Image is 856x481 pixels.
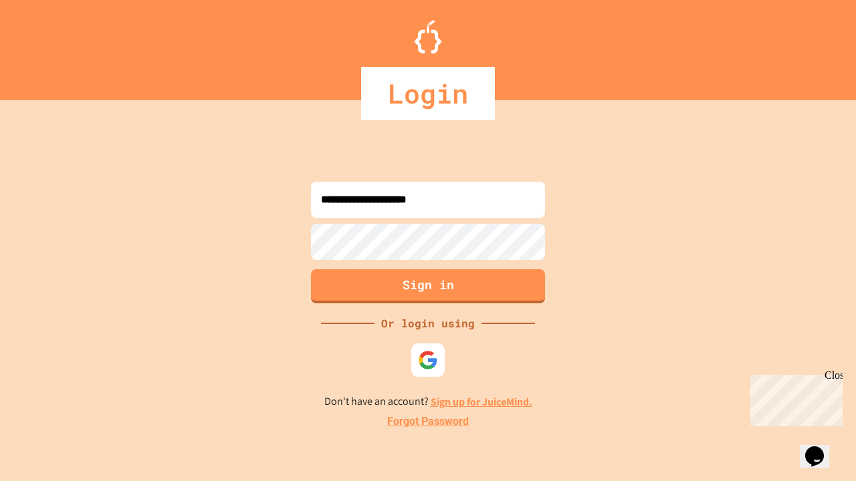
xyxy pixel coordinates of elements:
button: Sign in [311,269,545,303]
img: Logo.svg [415,20,441,53]
iframe: chat widget [745,369,843,426]
a: Forgot Password [387,414,469,430]
p: Don't have an account? [324,393,532,410]
div: Login [361,67,495,120]
iframe: chat widget [800,428,843,468]
img: google-icon.svg [418,350,438,370]
div: Or login using [374,315,481,331]
a: Sign up for JuiceMind. [431,395,532,409]
div: Chat with us now!Close [5,5,92,85]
